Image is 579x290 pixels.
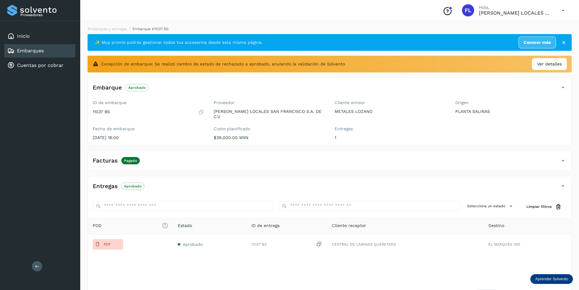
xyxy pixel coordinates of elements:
h4: Entregas [93,183,118,190]
span: Estado [178,222,192,229]
p: [PERSON_NAME] LOCALES SAN FRANCISCO S.A. DE C.V. [214,109,325,119]
p: PLANTA SALINAS [455,109,567,114]
p: Aprender Solvento [535,277,568,281]
div: EmbarqueAprobado [88,82,571,98]
td: CENTRAL DE LAMINAS QUERETARO [327,234,484,254]
span: Aprobado [183,242,203,247]
div: FacturasPagado [88,155,571,171]
h4: Embarque [93,84,122,91]
span: ID de entrega [251,222,280,229]
button: Limpiar filtros [522,201,567,212]
label: Origen [455,100,567,105]
label: Costo planificado [214,126,325,131]
span: Cliente receptor [332,222,366,229]
span: Limpiar filtros [526,204,552,209]
div: Embarques [4,44,75,58]
nav: breadcrumb [88,26,572,32]
p: Aprobado [124,184,142,188]
td: EL MARQUES 300 [484,234,571,254]
p: [DATE] 18:00 [93,135,204,140]
a: Inicio [17,33,30,39]
span: Destino [488,222,504,229]
span: Ver detalles [537,61,562,67]
p: FLETES LOCALES SAN FRANCISCO S.A. DE C.V. [479,10,552,16]
a: Embarques [17,48,44,54]
p: 1 [335,135,446,140]
span: POD [93,222,168,229]
p: 11037 BS [93,109,110,114]
a: Cuentas por cobrar [17,62,64,68]
span: Embarque #11037 BS [133,27,168,31]
div: Aprender Solvento [530,274,573,284]
span: ✨ Muy pronto podrás gestionar todos tus accesorios desde esta misma página. [95,39,263,46]
label: Fecha de embarque [93,126,204,131]
label: Proveedor [214,100,325,105]
div: Cuentas por cobrar [4,59,75,72]
p: Pagado [124,159,137,163]
p: METALES LOZANO [335,109,446,114]
h4: Facturas [93,157,118,164]
p: Aprobado [128,86,146,90]
button: PDF [93,239,123,250]
button: Selecciona un estado [465,201,517,211]
p: PDF [104,242,111,246]
p: Hola, [479,5,552,10]
p: $39,000.00 MXN [214,135,325,140]
label: ID de embarque [93,100,204,105]
div: Inicio [4,30,75,43]
p: Proveedores [20,13,73,17]
div: EntregasAprobado [88,181,571,196]
label: Entregas [335,126,446,131]
div: 11037 BS [251,241,322,247]
label: Cliente emisor [335,100,446,105]
a: Conocer más [519,37,556,48]
span: Excepción de embarque: Se realizó cambio de estado de rechazado a aprobado, anulando la validació... [101,61,345,67]
a: Embarques y entregas [88,27,127,31]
